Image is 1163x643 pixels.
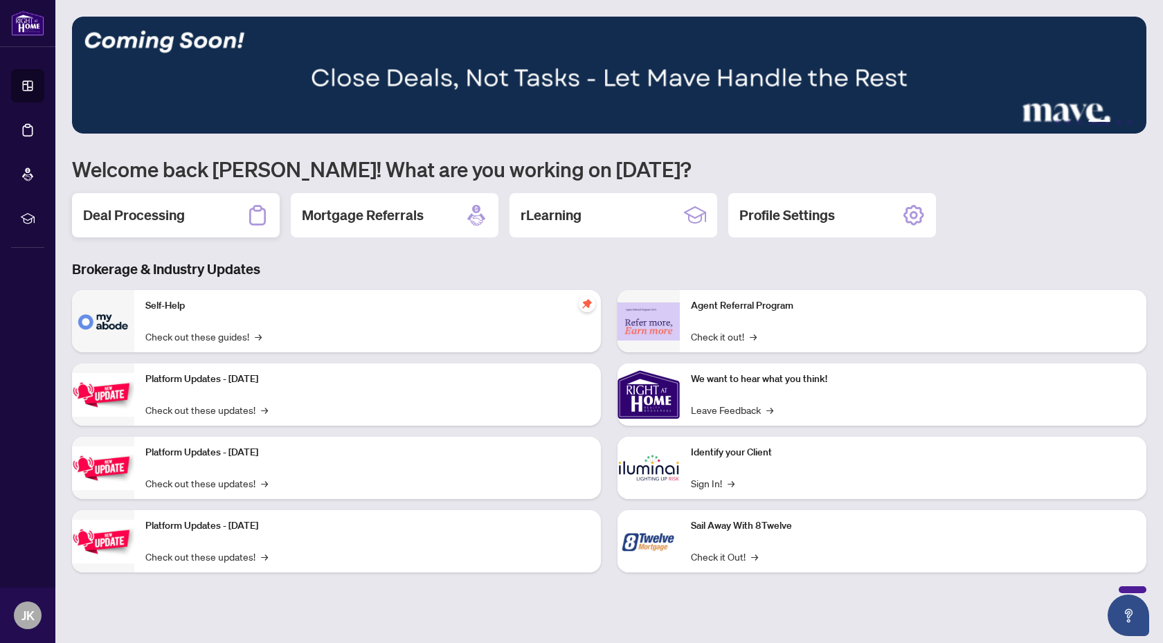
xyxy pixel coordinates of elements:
span: → [261,549,268,564]
p: Agent Referral Program [691,298,1135,314]
img: Self-Help [72,290,134,352]
a: Sign In!→ [691,476,734,491]
button: Open asap [1108,595,1149,636]
span: JK [21,606,35,625]
span: → [255,329,262,344]
button: 2 [1066,120,1072,125]
h2: Mortgage Referrals [302,206,424,225]
span: → [261,402,268,417]
p: Sail Away With 8Twelve [691,518,1135,534]
h1: Welcome back [PERSON_NAME]! What are you working on [DATE]? [72,156,1146,182]
button: 6 [1127,120,1133,125]
p: Platform Updates - [DATE] [145,518,590,534]
h3: Brokerage & Industry Updates [72,260,1146,279]
h2: Deal Processing [83,206,185,225]
span: → [766,402,773,417]
span: → [261,476,268,491]
p: We want to hear what you think! [691,372,1135,387]
button: 3 [1077,120,1083,125]
a: Leave Feedback→ [691,402,773,417]
p: Platform Updates - [DATE] [145,372,590,387]
span: → [728,476,734,491]
h2: Profile Settings [739,206,835,225]
img: Agent Referral Program [617,302,680,341]
a: Check it Out!→ [691,549,758,564]
p: Self-Help [145,298,590,314]
span: → [750,329,757,344]
p: Identify your Client [691,445,1135,460]
a: Check it out!→ [691,329,757,344]
img: Slide 3 [72,17,1146,134]
img: Platform Updates - July 21, 2025 [72,373,134,417]
p: Platform Updates - [DATE] [145,445,590,460]
button: 4 [1088,120,1110,125]
a: Check out these updates!→ [145,549,268,564]
a: Check out these updates!→ [145,476,268,491]
span: pushpin [579,296,595,312]
img: Platform Updates - June 23, 2025 [72,520,134,563]
h2: rLearning [521,206,581,225]
a: Check out these guides!→ [145,329,262,344]
button: 5 [1116,120,1121,125]
img: We want to hear what you think! [617,363,680,426]
a: Check out these updates!→ [145,402,268,417]
span: → [751,549,758,564]
img: Identify your Client [617,437,680,499]
button: 1 [1055,120,1061,125]
img: Sail Away With 8Twelve [617,510,680,572]
img: Platform Updates - July 8, 2025 [72,446,134,490]
img: logo [11,10,44,36]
